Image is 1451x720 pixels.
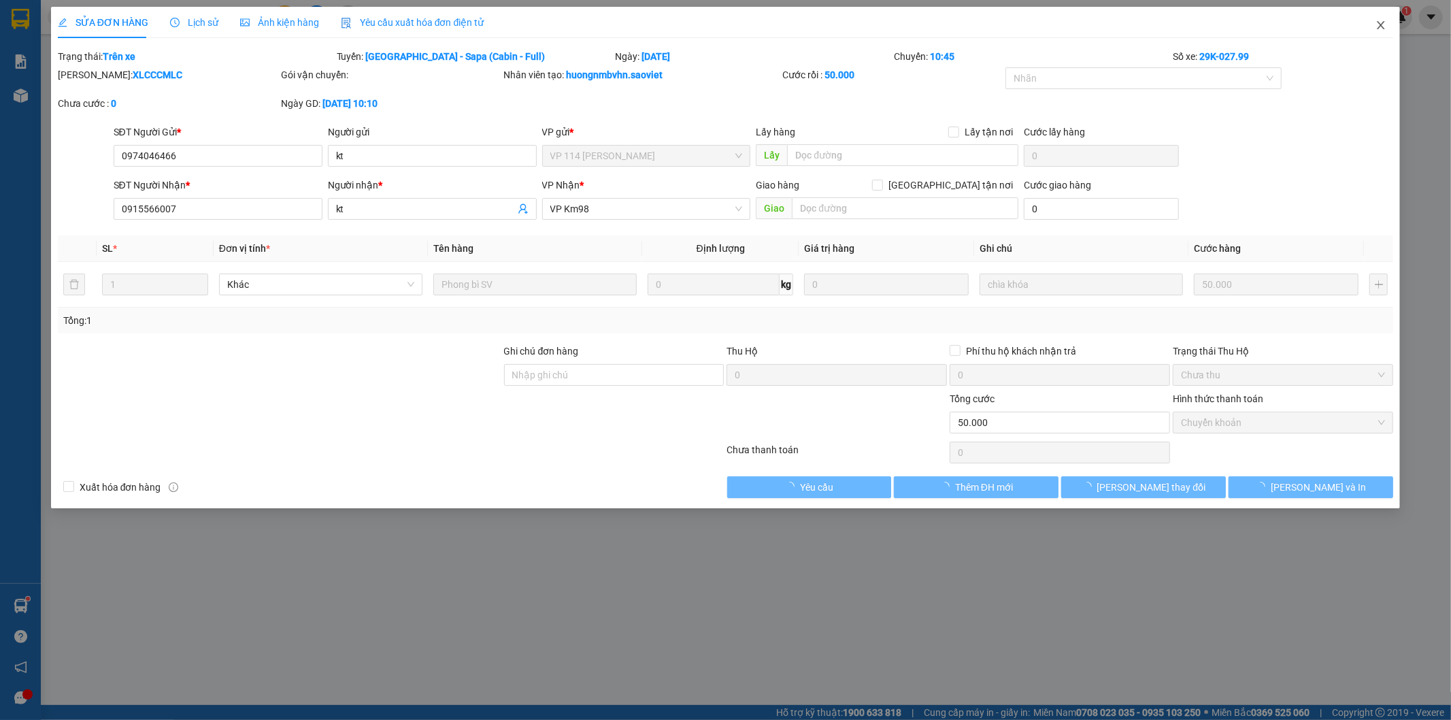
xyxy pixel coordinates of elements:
span: Xuất hóa đơn hàng [74,480,167,495]
input: Cước giao hàng [1024,198,1179,220]
b: 29K-027.99 [1199,51,1249,62]
span: Lấy tận nơi [959,125,1018,140]
span: user-add [518,203,529,214]
input: Dọc đường [787,144,1018,166]
img: icon [341,18,352,29]
b: [DATE] 10:10 [322,98,378,109]
span: Ảnh kiện hàng [240,17,319,28]
span: Giao hàng [756,180,799,191]
div: SĐT Người Nhận [114,178,322,193]
span: [PERSON_NAME] thay đổi [1097,480,1206,495]
input: Ghi chú đơn hàng [504,364,724,386]
span: SỬA ĐƠN HÀNG [58,17,148,28]
th: Ghi chú [974,235,1188,262]
input: 0 [804,274,969,295]
span: Lấy [756,144,787,166]
div: Trạng thái Thu Hộ [1173,344,1393,359]
span: [PERSON_NAME] và In [1271,480,1366,495]
span: VP 114 Trần Nhật Duật [550,146,743,166]
span: Tổng cước [950,393,995,404]
input: Dọc đường [792,197,1018,219]
span: loading [940,482,955,491]
span: edit [58,18,67,27]
b: 50.000 [824,69,854,80]
span: Định lượng [697,243,745,254]
span: Giao [756,197,792,219]
span: close [1375,20,1386,31]
label: Cước lấy hàng [1024,127,1085,137]
b: 0 [111,98,116,109]
b: huongnmbvhn.saoviet [567,69,663,80]
div: Tuyến: [335,49,614,64]
span: Lịch sử [170,17,218,28]
span: Tên hàng [433,243,473,254]
b: 10:45 [930,51,954,62]
label: Cước giao hàng [1024,180,1091,191]
div: Tổng: 1 [63,313,560,328]
span: Phí thu hộ khách nhận trả [961,344,1082,359]
span: Thu Hộ [727,346,758,357]
div: Ngày: [614,49,893,64]
div: Chưa cước : [58,96,278,111]
label: Hình thức thanh toán [1173,393,1263,404]
div: Gói vận chuyển: [281,67,501,82]
button: [PERSON_NAME] thay đổi [1061,476,1226,498]
span: VP Km98 [550,199,743,219]
span: loading [785,482,800,491]
button: delete [63,274,85,295]
span: loading [1082,482,1097,491]
button: plus [1369,274,1388,295]
div: VP gửi [542,125,751,140]
b: [DATE] [642,51,671,62]
div: SĐT Người Gửi [114,125,322,140]
div: Số xe: [1171,49,1395,64]
button: Close [1362,7,1400,45]
button: [PERSON_NAME] và In [1229,476,1393,498]
span: Yêu cầu [800,480,833,495]
input: Ghi Chú [980,274,1183,295]
b: Trên xe [103,51,135,62]
div: [PERSON_NAME]: [58,67,278,82]
span: picture [240,18,250,27]
div: Người nhận [328,178,537,193]
span: kg [780,274,793,295]
span: Chưa thu [1181,365,1385,385]
span: VP Nhận [542,180,580,191]
span: SL [102,243,113,254]
button: Yêu cầu [727,476,892,498]
div: Ngày GD: [281,96,501,111]
span: Khác [227,274,414,295]
div: Chuyến: [893,49,1171,64]
span: Cước hàng [1194,243,1241,254]
span: Giá trị hàng [804,243,854,254]
div: Cước rồi : [782,67,1003,82]
span: Lấy hàng [756,127,795,137]
input: Cước lấy hàng [1024,145,1179,167]
span: clock-circle [170,18,180,27]
input: 0 [1194,274,1358,295]
b: [GEOGRAPHIC_DATA] - Sapa (Cabin - Full) [366,51,546,62]
div: Nhân viên tạo: [504,67,780,82]
span: Thêm ĐH mới [955,480,1013,495]
div: Chưa thanh toán [726,442,949,466]
b: XLCCCMLC [133,69,182,80]
input: VD: Bàn, Ghế [433,274,637,295]
span: Đơn vị tính [219,243,270,254]
span: Yêu cầu xuất hóa đơn điện tử [341,17,484,28]
span: loading [1256,482,1271,491]
span: Chuyển khoản [1181,412,1385,433]
div: Người gửi [328,125,537,140]
label: Ghi chú đơn hàng [504,346,579,357]
div: Trạng thái: [56,49,335,64]
span: [GEOGRAPHIC_DATA] tận nơi [883,178,1018,193]
button: Thêm ĐH mới [894,476,1058,498]
span: info-circle [169,482,178,492]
